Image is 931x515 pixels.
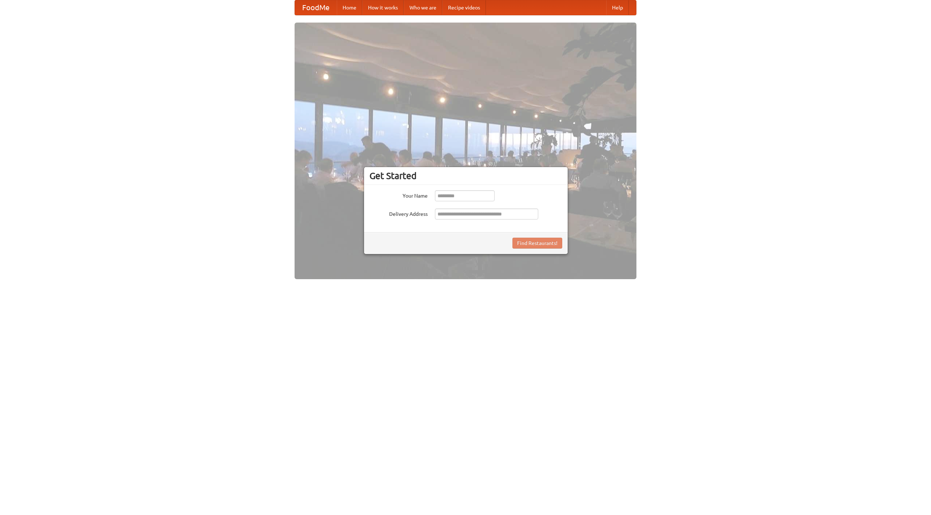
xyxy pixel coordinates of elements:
a: FoodMe [295,0,337,15]
a: How it works [362,0,404,15]
a: Help [606,0,629,15]
label: Delivery Address [369,209,428,218]
label: Your Name [369,190,428,199]
button: Find Restaurants! [512,238,562,249]
a: Who we are [404,0,442,15]
h3: Get Started [369,170,562,181]
a: Home [337,0,362,15]
a: Recipe videos [442,0,486,15]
